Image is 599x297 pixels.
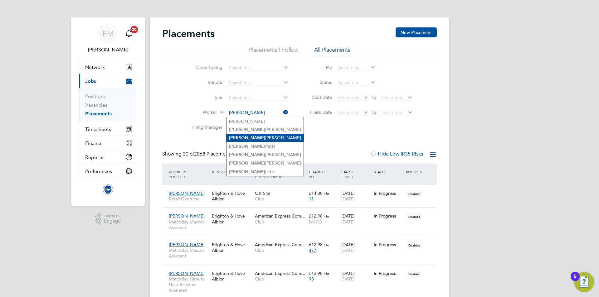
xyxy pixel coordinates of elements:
li: [PERSON_NAME] [226,134,304,142]
label: Start Date [304,94,332,100]
span: / hr [324,242,329,247]
div: Brighton & Hove Albion [210,187,253,205]
a: Powered byEngage [95,213,121,225]
nav: Main navigation [71,17,145,206]
span: EM [102,30,114,38]
li: Placements I Follow [249,46,299,57]
input: Search for... [227,64,288,72]
div: Charge [307,166,340,182]
span: £12.98 [309,242,323,247]
span: Club [255,196,306,202]
button: Jobs [79,74,137,88]
button: Preferences [79,164,137,178]
span: / hr [324,271,329,276]
span: Finance [85,140,103,146]
span: Disabled [406,241,423,249]
span: Edyta Marchant [79,46,137,54]
a: 20 [123,24,135,44]
span: / Position [169,169,186,179]
span: Jobs [85,78,96,84]
span: Disabled [406,270,423,278]
li: [PERSON_NAME] [226,117,304,125]
span: 20 [130,26,138,33]
div: Jobs [79,88,137,122]
span: Select date [337,95,360,100]
span: [DATE] [341,276,355,282]
span: Club [255,247,306,253]
div: [DATE] [340,239,372,256]
span: Select date [381,95,404,100]
span: 93 [309,276,314,282]
span: Select date [337,110,360,115]
label: Finish Date [304,109,332,115]
span: 30 of [183,151,194,157]
span: Matchday Mascot Assistant [169,247,209,259]
span: / hr [324,191,329,196]
label: Vendor [187,79,222,85]
span: Disabled [406,190,423,198]
input: Search for... [336,64,376,72]
div: Brighton & Hove Albion [210,210,253,228]
div: [DATE] [340,267,372,285]
span: Reports [85,154,103,160]
input: Search for... [227,93,288,102]
span: American Express Com… [255,271,305,276]
b: [PERSON_NAME] [229,135,265,141]
span: Disabled [406,213,423,221]
li: [PERSON_NAME] [226,151,304,159]
div: In Progress [374,271,403,276]
a: Vacancies [85,102,107,108]
span: 11 [309,196,314,202]
span: American Express Com… [255,213,305,219]
span: [DATE] [341,196,355,202]
b: [PERSON_NAME] [229,127,265,132]
div: [DATE] [340,210,372,228]
span: [PERSON_NAME] [169,242,205,247]
span: Preferences [85,168,112,174]
span: American Express Com… [255,242,305,247]
span: / PO [309,169,325,179]
span: / Finish [341,169,353,179]
span: To [370,93,378,101]
label: Status [304,79,332,85]
a: [PERSON_NAME]Matchday Here to Help Assistant (General)Brighton & Hove AlbionAmerican Express Com…... [167,267,437,272]
a: [PERSON_NAME]Matchday Mascot AssistantBrighton & Hove AlbionAmerican Express Com…Club£12.98 / hrN... [167,210,437,215]
span: £14.00 [309,190,323,196]
div: Brighton & Hove Albion [210,239,253,256]
span: £12.98 [309,271,323,276]
div: In Progress [374,242,403,247]
span: Matchday Here to Help Assistant (General) [169,276,209,293]
div: Worker [167,166,210,182]
span: Select date [381,110,404,115]
li: Little [226,168,304,176]
div: 5 [574,276,577,285]
li: [PERSON_NAME] [226,125,304,134]
span: [PERSON_NAME] [169,271,205,276]
a: [PERSON_NAME]Retail OvertimeBrighton & Hove AlbionOff SiteClub£14.00 / hr11[DATE][DATE]In Progres... [167,187,437,192]
label: Client Config [187,65,222,70]
span: Club [255,219,306,225]
span: Timesheets [85,126,111,132]
div: In Progress [374,190,403,196]
h2: Placements [162,27,215,40]
label: Hide Low IR35 Risks [370,151,423,157]
label: Hiring Manager [187,124,222,130]
span: 477 [309,247,316,253]
label: PO [304,65,332,70]
span: No PO [309,219,322,225]
span: Network [85,64,105,70]
div: Start [340,166,372,182]
button: Timesheets [79,122,137,136]
span: Engage [104,218,121,224]
span: Club [255,276,306,282]
div: In Progress [374,213,403,219]
input: Search for... [227,108,288,117]
span: Matchday Mascot Assistant [169,219,209,230]
span: / hr [324,214,329,218]
li: Petts [226,142,304,151]
a: Go to home page [79,184,137,194]
span: [PERSON_NAME] [169,190,205,196]
span: [DATE] [341,219,355,225]
label: Site [187,94,222,100]
button: New Placement [396,27,437,37]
